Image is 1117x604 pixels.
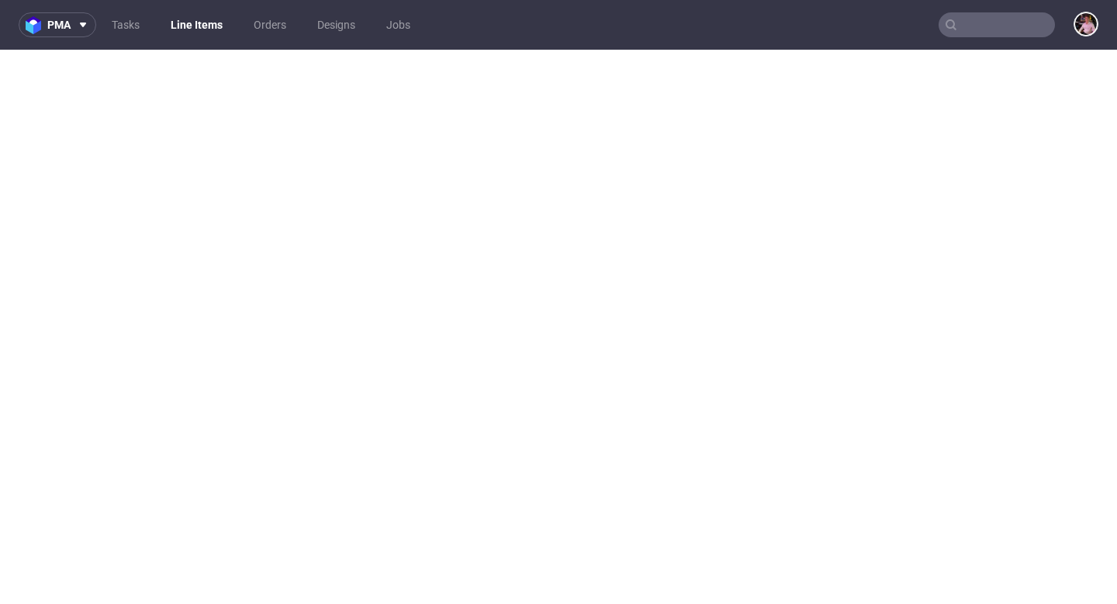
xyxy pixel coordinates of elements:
a: Line Items [161,12,232,37]
a: Designs [308,12,365,37]
a: Orders [244,12,296,37]
button: pma [19,12,96,37]
a: Jobs [377,12,420,37]
img: logo [26,16,47,34]
span: pma [47,19,71,30]
img: Aleks Ziemkowski [1075,13,1097,35]
a: Tasks [102,12,149,37]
